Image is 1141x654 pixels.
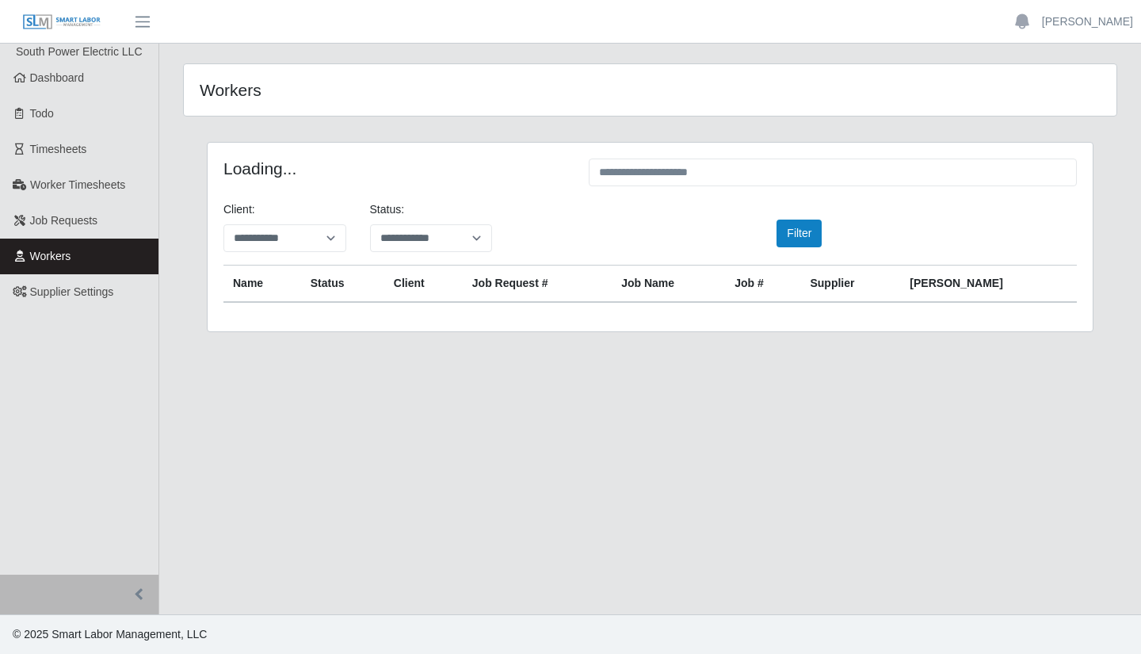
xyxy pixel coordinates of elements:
th: Name [223,266,301,303]
span: Dashboard [30,71,85,84]
span: Timesheets [30,143,87,155]
h4: Loading... [223,159,565,178]
span: South Power Electric LLC [16,45,143,58]
img: SLM Logo [22,13,101,31]
th: Job Request # [463,266,612,303]
th: Job # [725,266,800,303]
th: Client [384,266,463,303]
a: [PERSON_NAME] [1042,13,1133,30]
th: Job Name [612,266,725,303]
th: Status [301,266,384,303]
th: [PERSON_NAME] [900,266,1077,303]
label: Status: [370,201,405,218]
button: Filter [777,220,822,247]
span: Supplier Settings [30,285,114,298]
label: Client: [223,201,255,218]
span: Todo [30,107,54,120]
span: Worker Timesheets [30,178,125,191]
th: Supplier [800,266,900,303]
h4: Workers [200,80,561,100]
span: © 2025 Smart Labor Management, LLC [13,628,207,641]
span: Workers [30,250,71,262]
span: Job Requests [30,214,98,227]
